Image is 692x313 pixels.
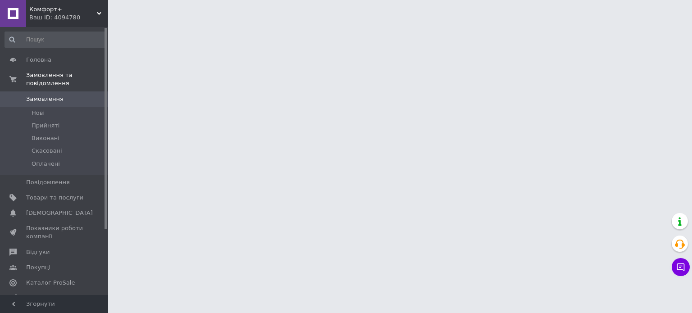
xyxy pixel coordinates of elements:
span: Скасовані [32,147,62,155]
span: Оплачені [32,160,60,168]
span: Замовлення [26,95,64,103]
span: Аналітика [26,294,57,302]
input: Пошук [5,32,106,48]
button: Чат з покупцем [672,258,690,276]
span: Нові [32,109,45,117]
span: Товари та послуги [26,194,83,202]
span: Відгуки [26,248,50,256]
span: Головна [26,56,51,64]
span: Каталог ProSale [26,279,75,287]
span: Повідомлення [26,178,70,186]
span: Показники роботи компанії [26,224,83,240]
span: Комфорт+ [29,5,97,14]
span: Покупці [26,263,50,272]
span: Замовлення та повідомлення [26,71,108,87]
div: Ваш ID: 4094780 [29,14,108,22]
span: Виконані [32,134,59,142]
span: Прийняті [32,122,59,130]
span: [DEMOGRAPHIC_DATA] [26,209,93,217]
